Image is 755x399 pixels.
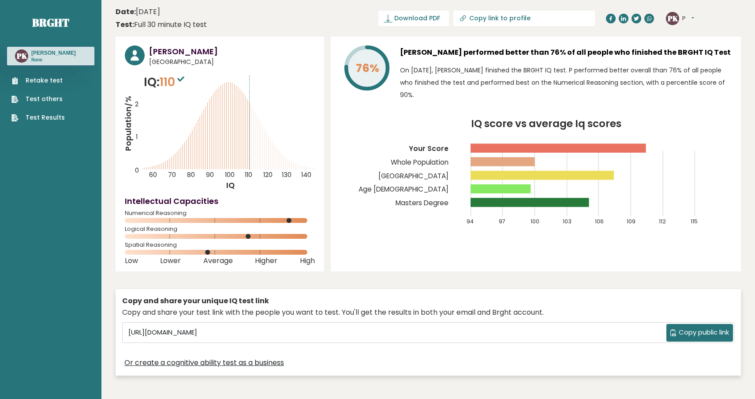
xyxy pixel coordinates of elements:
[226,180,235,191] tspan: IQ
[11,94,65,104] a: Test others
[499,218,505,225] tspan: 97
[245,170,252,179] tspan: 110
[659,218,666,225] tspan: 112
[301,170,311,179] tspan: 140
[160,74,187,90] span: 110
[31,49,76,56] h3: [PERSON_NAME]
[135,166,139,174] tspan: 0
[203,259,233,263] span: Average
[116,19,134,30] b: Test:
[135,99,138,108] tspan: 2
[149,57,315,67] span: [GEOGRAPHIC_DATA]
[394,14,440,23] span: Download PDF
[627,218,635,225] tspan: 109
[225,170,235,179] tspan: 100
[11,76,65,85] a: Retake test
[531,218,539,225] tspan: 100
[125,195,315,207] h4: Intellectual Capacities
[679,327,729,338] span: Copy public link
[691,218,698,225] tspan: 115
[32,15,69,30] a: Brght
[136,132,138,141] tspan: 1
[123,96,134,151] tspan: Population/%
[682,14,694,23] button: P
[396,198,449,207] tspan: Masters Degree
[255,259,277,263] span: Higher
[116,7,160,17] time: [DATE]
[125,211,315,215] span: Numerical Reasoning
[116,19,207,30] div: Full 30 minute IQ test
[400,64,732,101] p: On [DATE], [PERSON_NAME] finished the BRGHT IQ test. P performed better overall than 76% of all p...
[187,170,195,179] tspan: 80
[16,51,27,61] text: PK
[595,218,604,225] tspan: 106
[122,307,734,318] div: Copy and share your test link with the people you want to test. You'll get the results in both yo...
[378,11,449,26] a: Download PDF
[471,117,621,131] tspan: IQ score vs average Iq scores
[667,13,678,23] text: PK
[144,73,187,91] p: IQ:
[168,170,176,179] tspan: 70
[122,296,734,306] div: Copy and share your unique IQ test link
[116,7,136,17] b: Date:
[125,227,315,231] span: Logical Reasoning
[125,243,315,247] span: Spatial Reasoning
[149,45,315,57] h3: [PERSON_NAME]
[391,158,449,167] tspan: Whole Population
[563,218,572,225] tspan: 103
[124,358,284,368] a: Or create a cognitive ability test as a business
[378,171,449,181] tspan: [GEOGRAPHIC_DATA]
[359,184,449,194] tspan: Age [DEMOGRAPHIC_DATA]
[31,57,76,63] p: None
[666,324,733,342] button: Copy public link
[263,170,272,179] tspan: 120
[409,144,449,153] tspan: Your Score
[300,259,315,263] span: High
[282,170,292,179] tspan: 130
[125,259,138,263] span: Low
[160,259,181,263] span: Lower
[11,113,65,122] a: Test Results
[400,45,732,60] h3: [PERSON_NAME] performed better than 76% of all people who finished the BRGHT IQ Test
[467,218,474,225] tspan: 94
[149,170,157,179] tspan: 60
[356,60,379,76] tspan: 76%
[206,170,214,179] tspan: 90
